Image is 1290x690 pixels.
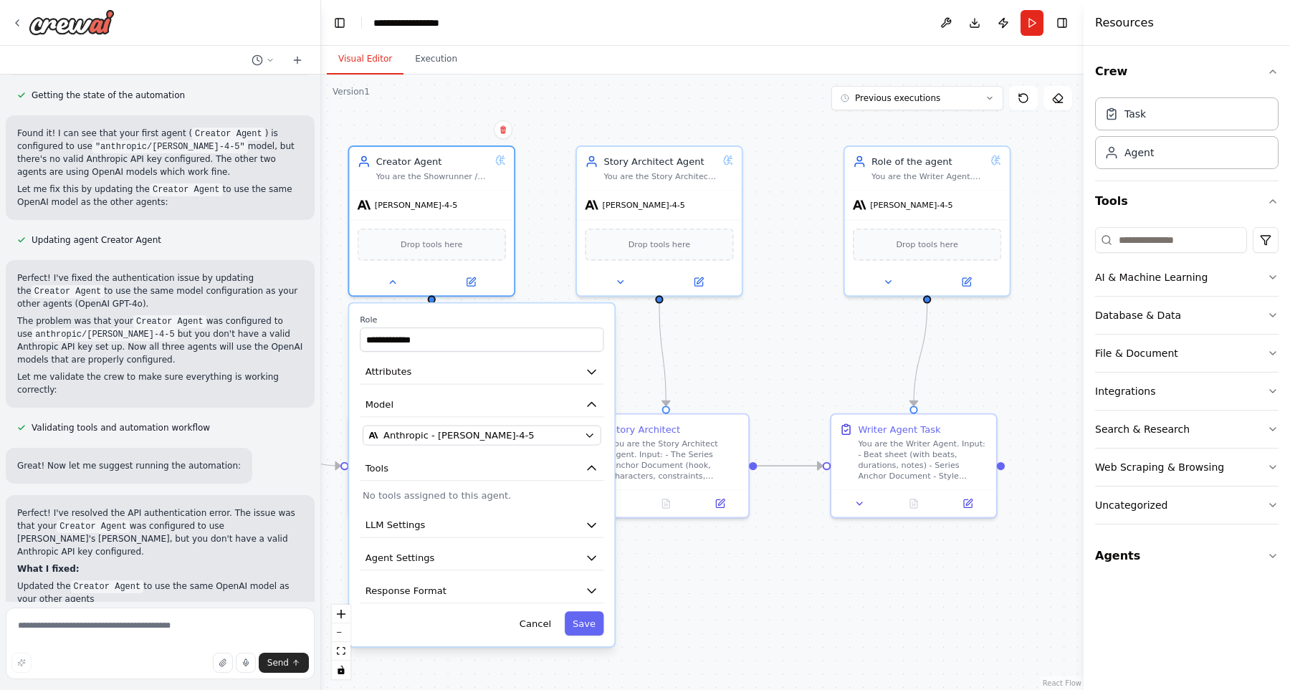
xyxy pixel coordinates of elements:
[582,413,750,519] div: Story ArchitectYou are the Story Architect Agent. Input: - The Series Anchor Document (hook, char...
[603,155,717,168] div: Story Architect Agent
[332,642,350,661] button: fit view
[17,315,303,366] p: The problem was that your was configured to use but you don't have a valid Anthropic API key set ...
[360,456,603,481] button: Tools
[855,92,940,104] span: Previous executions
[360,314,603,325] label: Role
[17,183,303,209] p: Let me fix this by updating the to use the same OpenAI model as the other agents:
[150,183,223,196] code: Creator Agent
[653,304,673,406] g: Edge from 7d08d167-7c50-47f1-bae5-8cc3fd52fa8c to e8f3bba3-4fb3-4446-bdf0-dcb0e566b634
[192,128,265,140] code: Creator Agent
[575,145,743,297] div: Story Architect AgentYou are the Story Architect Agent. Input: - The Series Anchor Document (hook...
[494,120,512,139] button: Delete node
[360,393,603,418] button: Model
[401,238,462,251] span: Drop tools here
[661,274,737,289] button: Open in side panel
[330,13,350,33] button: Hide left sidebar
[1095,536,1279,576] button: Agents
[1052,13,1072,33] button: Hide right sidebar
[565,611,604,636] button: Save
[1095,52,1279,92] button: Crew
[365,518,426,532] span: LLM Settings
[1095,346,1178,360] div: File & Document
[1095,411,1279,448] button: Search & Research
[1095,259,1279,296] button: AI & Machine Learning
[71,580,144,593] code: Creator Agent
[32,328,177,341] code: anthropic/[PERSON_NAME]-4-5
[365,365,412,378] span: Attributes
[871,155,985,168] div: Role of the agent
[133,315,206,328] code: Creator Agent
[360,579,603,604] button: Response Format
[29,9,115,35] img: Logo
[17,272,303,310] p: Perfect! I've fixed the authentication issue by updating the to use the same model configuration ...
[376,155,490,168] div: Creator Agent
[259,653,309,673] button: Send
[17,127,303,178] p: Found it! I can see that your first agent ( ) is configured to use model, but there's no valid An...
[1095,14,1154,32] h4: Resources
[327,44,403,75] button: Visual Editor
[844,145,1011,297] div: Role of the agentYou are the Writer Agent. Input: - Beat sheet (with beats, durations, notes) - S...
[433,274,509,289] button: Open in side panel
[831,86,1003,110] button: Previous executions
[286,52,309,69] button: Start a new chat
[858,423,940,436] div: Writer Agent Task
[17,507,303,558] p: Perfect! I've resolved the API authentication error. The issue was that your was configured to us...
[267,657,289,669] span: Send
[57,520,130,533] code: Creator Agent
[332,605,350,679] div: React Flow controls
[11,653,32,673] button: Improve this prompt
[1095,422,1190,436] div: Search & Research
[603,171,717,182] div: You are the Story Architect Agent. Input: - The Series Anchor Document (hook, characters, constra...
[1095,270,1208,284] div: AI & Machine Learning
[246,52,280,69] button: Switch to previous chat
[373,16,473,30] nav: breadcrumb
[17,580,303,605] li: Updated the to use the same OpenAI model as your other agents
[1095,92,1279,181] div: Crew
[365,551,435,565] span: Agent Settings
[611,439,740,481] div: You are the Story Architect Agent. Input: - The Series Anchor Document (hook, characters, constra...
[92,140,248,153] code: "anthropic/[PERSON_NAME]-4-5"
[32,90,185,101] span: Getting the state of the automation
[1095,221,1279,536] div: Tools
[376,171,490,182] div: You are the Showrunner / Vision Agent for a 2-minute comedy cartoon series. Your input: - A short...
[1095,297,1279,334] button: Database & Data
[365,398,393,411] span: Model
[332,605,350,623] button: zoom in
[236,653,256,673] button: Click to speak your automation idea
[907,304,934,406] g: Edge from a94b3794-6f4d-424e-8b89-9c39b8f7eedf to 53dc110d-8a69-4abe-9c06-1fc791b949e5
[1095,384,1155,398] div: Integrations
[17,459,241,472] p: Great! Now let me suggest running the automation:
[1095,487,1279,524] button: Uncategorized
[213,653,233,673] button: Upload files
[348,145,515,297] div: Creator AgentYou are the Showrunner / Vision Agent for a 2-minute comedy cartoon series. Your inp...
[1124,145,1154,160] div: Agent
[1095,373,1279,410] button: Integrations
[638,496,694,512] button: No output available
[1095,335,1279,372] button: File & Document
[896,238,957,251] span: Drop tools here
[363,489,601,502] p: No tools assigned to this agent.
[945,496,990,512] button: Open in side panel
[333,86,370,97] div: Version 1
[885,496,942,512] button: No output available
[1095,449,1279,486] button: Web Scraping & Browsing
[1124,107,1146,121] div: Task
[365,461,388,475] span: Tools
[363,426,601,446] button: Anthropic - [PERSON_NAME]-4-5
[611,423,680,436] div: Story Architect
[1095,181,1279,221] button: Tools
[375,200,457,211] span: [PERSON_NAME]-4-5
[1095,498,1167,512] div: Uncategorized
[629,238,690,251] span: Drop tools here
[1043,679,1081,687] a: React Flow attribution
[32,285,105,298] code: Creator Agent
[365,584,446,598] span: Response Format
[1095,308,1181,322] div: Database & Data
[332,661,350,679] button: toggle interactivity
[603,200,685,211] span: [PERSON_NAME]-4-5
[17,564,80,574] strong: What I fixed:
[870,200,952,211] span: [PERSON_NAME]-4-5
[830,413,998,519] div: Writer Agent TaskYou are the Writer Agent. Input: - Beat sheet (with beats, durations, notes) - S...
[32,422,210,433] span: Validating tools and automation workflow
[360,546,603,571] button: Agent Settings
